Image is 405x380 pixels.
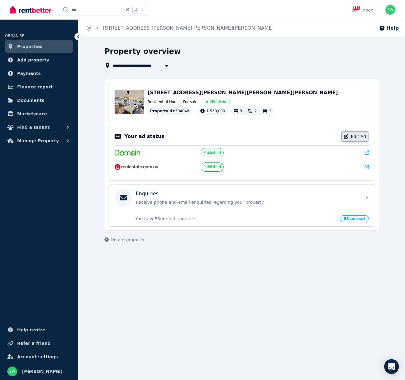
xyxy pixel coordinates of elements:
a: Help centre [5,324,73,336]
a: Marketplace [5,108,73,120]
span: Payments [17,70,41,77]
span: ORGANISE [5,34,24,38]
span: Property ID [150,109,174,114]
img: Evelyn Wang [7,367,17,376]
span: Residential House | For sale [148,99,197,104]
img: RealEstate.com.au [115,164,158,170]
span: Finance report [17,83,53,91]
img: Domain.com.au [115,150,140,156]
a: EnquiriesReceive phone and email enquiries regarding your property [108,184,375,211]
span: Published [203,150,221,155]
div: : 394048 [148,107,192,115]
nav: Breadcrumb [78,20,281,37]
p: Enquiries [136,190,158,197]
span: 53 unread [340,215,369,222]
span: Published [203,165,221,170]
span: Properties [17,43,43,50]
p: Your ad status [124,133,164,140]
span: 2 [269,109,271,113]
span: Documents [17,97,44,104]
img: RentBetter [10,5,51,14]
span: 569 [353,6,360,10]
span: Marketplace [17,110,47,117]
a: Documents [5,94,73,106]
span: Add property [17,56,49,64]
span: 2 [254,109,257,113]
a: Edit Ad [341,131,369,142]
span: Ad: Published [206,99,229,104]
span: Account settings [17,353,58,360]
a: Properties [5,40,73,53]
span: [PERSON_NAME] [22,368,62,375]
button: Help [379,24,399,32]
h1: Property overview [104,47,181,56]
a: Payments [5,67,73,80]
a: Account settings [5,351,73,363]
button: Manage Property [5,135,73,147]
a: Add property [5,54,73,66]
span: Refer a friend [17,340,51,347]
a: Finance report [5,81,73,93]
button: Find a tenant [5,121,73,133]
a: Refer a friend [5,337,73,349]
span: 1,550,000 [206,109,225,113]
button: Delete property [104,237,144,243]
p: You have 53 unread enquiries [135,216,336,222]
a: [STREET_ADDRESS][PERSON_NAME][PERSON_NAME][PERSON_NAME] [103,25,274,31]
img: Evelyn Wang [385,5,395,15]
span: Delete property [111,237,144,243]
span: [STREET_ADDRESS][PERSON_NAME][PERSON_NAME][PERSON_NAME] [148,90,338,95]
div: Inbox [352,7,373,13]
p: Receive phone and email enquiries regarding your property [136,199,358,205]
span: k [142,7,144,12]
span: 3 [240,109,242,113]
div: Open Intercom Messenger [384,359,399,374]
span: Help centre [17,326,45,333]
span: Find a tenant [17,124,50,131]
span: Manage Property [17,137,59,144]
